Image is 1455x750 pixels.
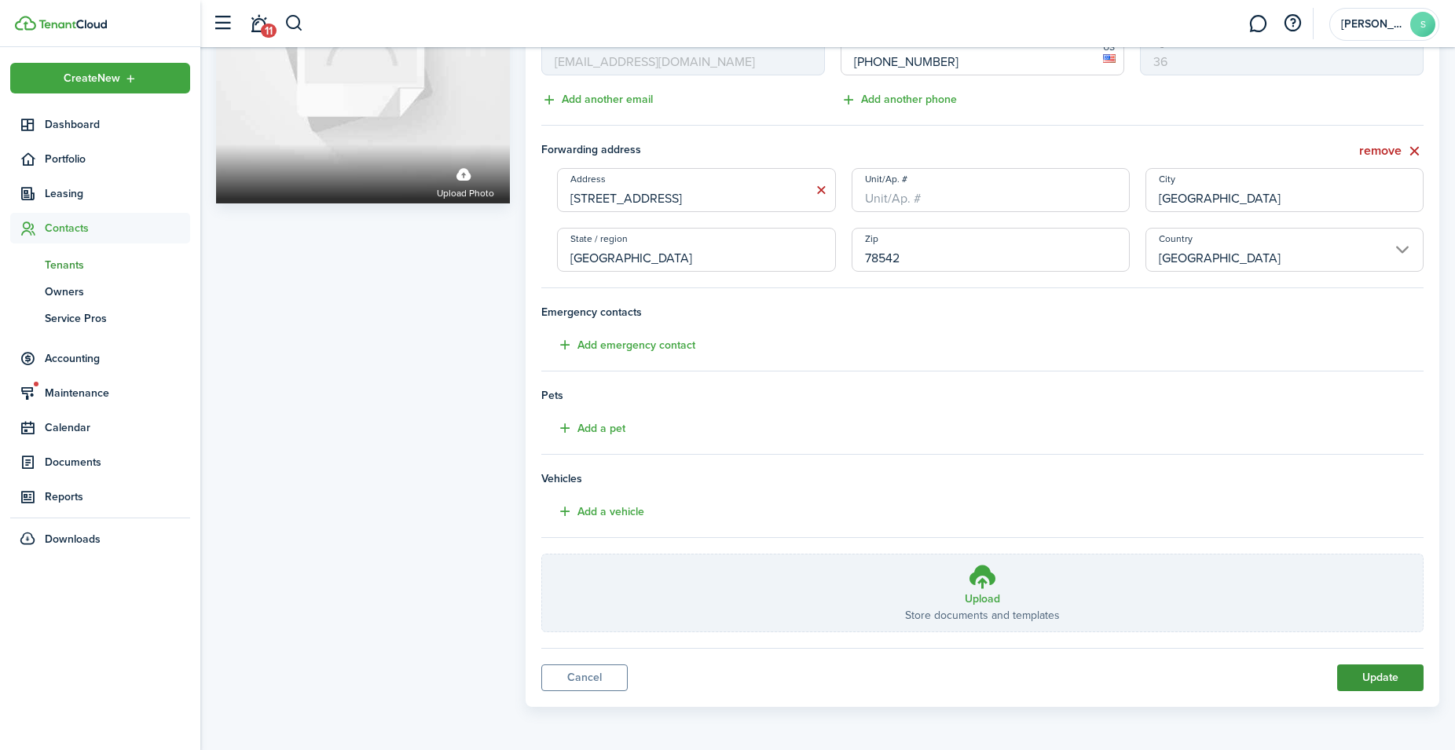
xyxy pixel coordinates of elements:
[541,503,644,521] button: Add a vehicle
[45,284,190,300] span: Owners
[45,488,190,505] span: Reports
[437,186,494,202] span: Upload photo
[45,350,190,367] span: Accounting
[45,257,190,273] span: Tenants
[852,168,1130,212] input: Unit/Ap. #
[557,228,835,272] input: State
[1145,228,1424,272] input: Country
[541,419,625,437] button: Add a pet
[45,220,190,236] span: Contacts
[45,385,190,401] span: Maintenance
[1279,10,1306,37] button: Open resource center
[38,20,107,29] img: TenantCloud
[261,24,277,38] span: 11
[284,10,304,37] button: Search
[64,73,120,84] span: Create New
[852,228,1130,272] input: Zip
[905,607,1060,624] p: Store documents and templates
[1341,19,1404,30] span: Sandra
[15,16,36,31] img: TenantCloud
[541,336,695,354] button: Add emergency contact
[841,91,957,109] button: Add another phone
[10,109,190,140] a: Dashboard
[207,9,237,38] button: Open sidebar
[541,664,628,691] a: Cancel
[1243,4,1273,44] a: Messaging
[841,31,1124,75] input: Add phone number
[10,278,190,305] a: Owners
[541,304,1424,320] h4: Emergency contacts
[45,116,190,133] span: Dashboard
[541,470,1424,487] h4: Vehicles
[1145,168,1424,212] input: City
[10,305,190,331] a: Service Pros
[965,591,1000,607] h3: Upload
[1337,664,1424,691] button: Update
[1410,12,1435,37] avatar-text: S
[557,168,835,212] input: Start typing the address and then select from the dropdown
[10,63,190,93] button: Open menu
[45,151,190,167] span: Portfolio
[10,481,190,512] a: Reports
[45,185,190,202] span: Leasing
[1359,141,1424,161] button: remove
[541,141,1000,161] span: Forwarding address
[45,454,190,470] span: Documents
[437,160,494,202] label: Upload photo
[541,91,653,109] button: Add another email
[10,251,190,278] a: Tenants
[45,531,101,547] span: Downloads
[541,387,1424,404] h4: Pets
[1103,40,1116,54] span: US
[45,310,190,327] span: Service Pros
[45,419,190,436] span: Calendar
[244,4,273,44] a: Notifications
